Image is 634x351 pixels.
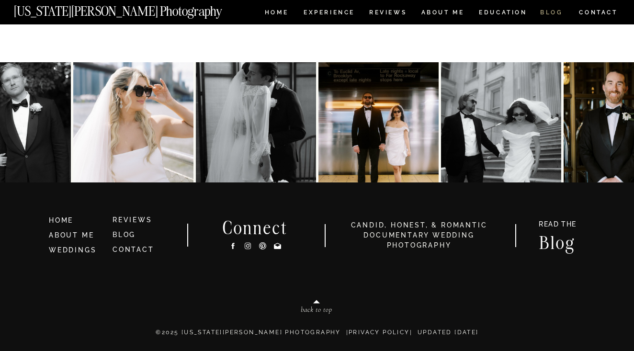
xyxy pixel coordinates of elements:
a: HOME [49,215,104,226]
a: READ THE [534,221,581,231]
a: REVIEWS [369,10,405,18]
img: K&J [318,62,439,182]
a: back to top [260,306,373,317]
a: [US_STATE][PERSON_NAME] Photography [14,5,254,13]
a: CONTACT [113,246,154,253]
a: Experience [304,10,354,18]
a: EDUCATION [478,10,528,18]
a: WEDDINGS [49,246,96,254]
a: REVIEWS [113,216,152,224]
a: CONTACT [578,7,618,18]
a: BLOG [113,231,136,238]
a: Privacy Policy [349,329,410,336]
h3: candid, honest, & romantic Documentary Wedding photography [339,220,499,250]
a: ABOUT ME [49,231,94,239]
a: BLOG [540,10,563,18]
h2: Connect [210,219,300,235]
img: Anna & Felipe — embracing the moment, and the magic follows. [196,62,316,182]
a: Blog [530,234,585,249]
a: HOME [263,10,290,18]
img: Dina & Kelvin [73,62,193,182]
p: ©2025 [US_STATE][PERSON_NAME] PHOTOGRAPHY | | Updated [DATE] [30,328,605,347]
a: ABOUT ME [421,10,464,18]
